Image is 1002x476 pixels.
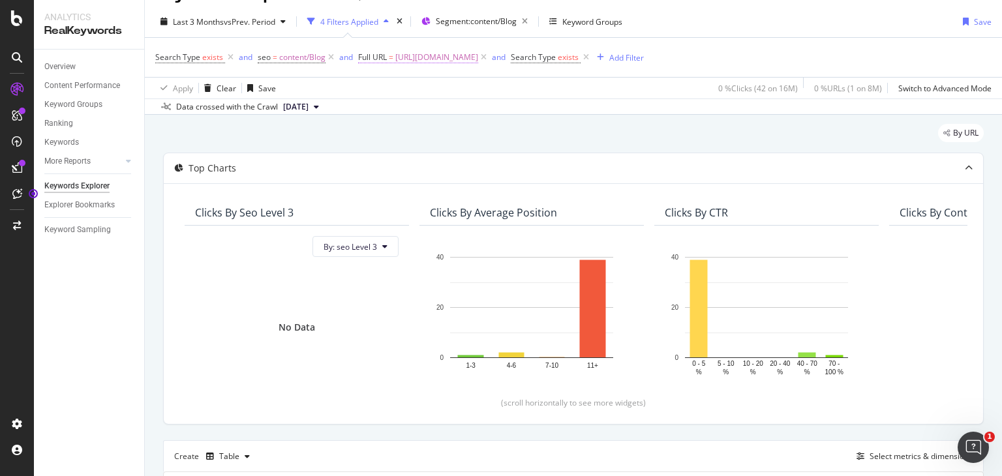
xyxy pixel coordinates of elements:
text: 70 - [828,360,840,367]
span: exists [202,52,223,63]
div: Clear [217,83,236,94]
span: Segment: content/Blog [436,16,517,27]
div: 4 Filters Applied [320,16,378,27]
div: Clicks By seo Level 3 [195,206,294,219]
span: Search Type [511,52,556,63]
button: By: seo Level 3 [312,236,399,257]
div: Keywords [44,136,79,149]
svg: A chart. [430,250,633,377]
div: Save [258,83,276,94]
button: Switch to Advanced Mode [893,78,992,98]
span: By: seo Level 3 [324,241,377,252]
div: Add Filter [609,52,644,63]
div: Ranking [44,117,73,130]
div: Data crossed with the Crawl [176,101,278,113]
text: % [696,368,702,376]
svg: A chart. [665,250,868,377]
a: Content Performance [44,79,135,93]
text: % [804,368,810,376]
div: RealKeywords [44,23,134,38]
button: and [339,51,353,63]
div: More Reports [44,155,91,168]
text: 0 - 5 [692,360,705,367]
text: 20 [436,304,444,311]
button: Save [242,78,276,98]
button: Segment:content/Blog [416,11,533,32]
span: Full URL [358,52,387,63]
a: Keyword Sampling [44,223,135,237]
a: Explorer Bookmarks [44,198,135,212]
span: [URL][DOMAIN_NAME] [395,48,478,67]
div: Clicks By Average Position [430,206,557,219]
span: Search Type [155,52,200,63]
div: Table [219,453,239,460]
span: exists [558,52,579,63]
a: More Reports [44,155,122,168]
div: Select metrics & dimensions [870,451,973,462]
button: Table [201,446,255,467]
text: % [750,368,756,376]
button: Keyword Groups [544,11,628,32]
div: No Data [279,321,315,334]
div: and [339,52,353,63]
div: legacy label [938,124,984,142]
a: Keywords Explorer [44,179,135,193]
div: Top Charts [189,162,236,175]
button: Add Filter [592,50,644,65]
button: Last 3 MonthsvsPrev. Period [155,11,291,32]
text: 4-6 [507,362,517,369]
text: 20 [671,304,679,311]
button: and [239,51,252,63]
div: Analytics [44,10,134,23]
span: = [389,52,393,63]
div: and [492,52,506,63]
div: times [394,15,405,28]
button: 4 Filters Applied [302,11,394,32]
span: Last 3 Months [173,16,224,27]
a: Overview [44,60,135,74]
div: Save [974,16,992,27]
text: 100 % [825,368,843,376]
text: 20 - 40 [770,360,791,367]
text: 5 - 10 [718,360,735,367]
button: and [492,51,506,63]
span: 1 [984,432,995,442]
text: 7-10 [545,362,558,369]
div: Clicks By CTR [665,206,728,219]
span: content/Blog [279,48,326,67]
text: 40 [436,254,444,261]
div: (scroll horizontally to see more widgets) [179,397,967,408]
text: 11+ [587,362,598,369]
div: Tooltip anchor [27,188,39,200]
span: vs Prev. Period [224,16,275,27]
text: 40 - 70 [797,360,818,367]
text: % [723,368,729,376]
div: Create [174,446,255,467]
a: Keyword Groups [44,98,135,112]
button: Clear [199,78,236,98]
text: 0 [675,354,678,361]
div: Keyword Sampling [44,223,111,237]
div: Switch to Advanced Mode [898,83,992,94]
div: Keywords Explorer [44,179,110,193]
div: Keyword Groups [44,98,102,112]
span: = [273,52,277,63]
div: 0 % Clicks ( 42 on 16M ) [718,83,798,94]
div: and [239,52,252,63]
div: Overview [44,60,76,74]
text: 10 - 20 [743,360,764,367]
span: By URL [953,129,979,137]
iframe: Intercom live chat [958,432,989,463]
div: Explorer Bookmarks [44,198,115,212]
text: 0 [440,354,444,361]
div: Content Performance [44,79,120,93]
div: Keyword Groups [562,16,622,27]
a: Keywords [44,136,135,149]
button: Select metrics & dimensions [851,449,973,464]
div: 0 % URLs ( 1 on 8M ) [814,83,882,94]
a: Ranking [44,117,135,130]
text: 1-3 [466,362,476,369]
text: 40 [671,254,679,261]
